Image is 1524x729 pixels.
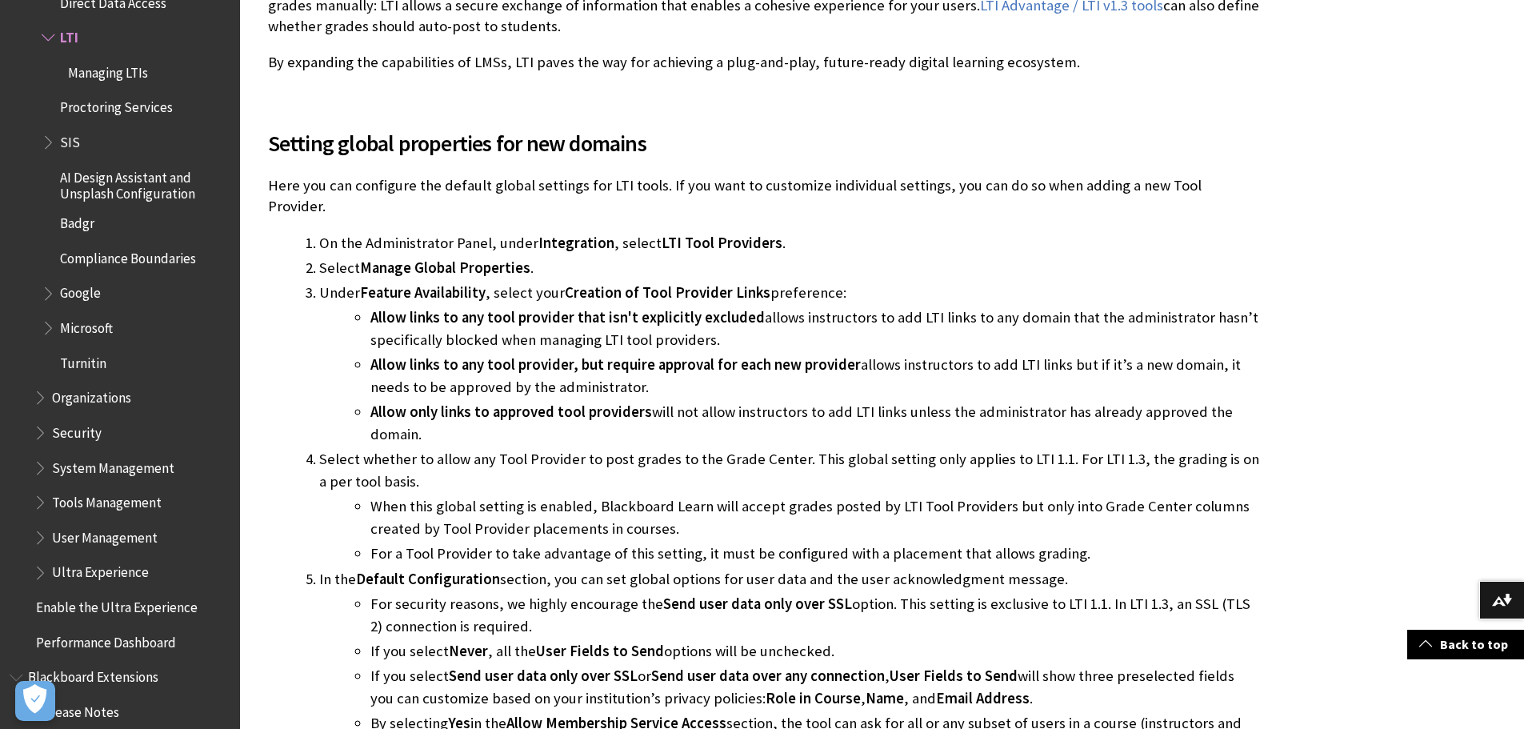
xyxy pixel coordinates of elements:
[319,448,1260,565] li: Select whether to allow any Tool Provider to post grades to the Grade Center. This global setting...
[68,59,148,81] span: Managing LTIs
[538,234,614,252] span: Integration
[268,126,1260,160] span: Setting global properties for new domains
[662,234,782,252] span: LTI Tool Providers
[449,642,488,660] span: Never
[866,689,904,707] span: Name
[28,664,158,686] span: Blackboard Extensions
[60,210,94,231] span: Badgr
[60,350,106,371] span: Turnitin
[60,94,173,116] span: Proctoring Services
[370,308,765,326] span: Allow links to any tool provider that isn't explicitly excluded
[356,570,500,588] span: Default Configuration
[60,314,113,336] span: Microsoft
[370,665,1260,710] li: If you select or , will show three preselected fields you can customize based on your institution...
[936,689,1030,707] span: Email Address
[52,384,131,406] span: Organizations
[52,455,174,476] span: System Management
[370,401,1260,446] li: will not allow instructors to add LTI links unless the administrator has already approved the dom...
[60,164,229,202] span: AI Design Assistant and Unsplash Configuration
[370,403,652,421] span: Allow only links to approved tool providers
[565,283,770,302] span: Creation of Tool Provider Links
[52,524,158,546] span: User Management
[663,595,852,613] span: Send user data only over SSL
[370,593,1260,638] li: For security reasons, we highly encourage the option. This setting is exclusive to LTI 1.1. In LT...
[60,280,101,302] span: Google
[370,306,1260,351] li: allows instructors to add LTI links to any domain that the administrator hasn’t specifically bloc...
[268,175,1260,217] p: Here you can configure the default global settings for LTI tools. If you want to customize indivi...
[360,283,486,302] span: Feature Availability
[766,689,861,707] span: Role in Course
[15,681,55,721] button: Open Preferences
[36,629,176,651] span: Performance Dashboard
[319,257,1260,279] li: Select .
[268,52,1260,73] p: By expanding the capabilities of LMSs, LTI paves the way for achieving a plug-and-play, future-re...
[536,642,664,660] span: User Fields to Send
[370,495,1260,540] li: When this global setting is enabled, Blackboard Learn will accept grades posted by LTI Tool Provi...
[36,699,119,720] span: Release Notes
[370,543,1260,565] li: For a Tool Provider to take advantage of this setting, it must be configured with a placement tha...
[52,559,149,581] span: Ultra Experience
[60,245,196,266] span: Compliance Boundaries
[319,232,1260,254] li: On the Administrator Panel, under , select .
[651,667,885,685] span: Send user data over any connection
[60,24,78,46] span: LTI
[360,258,530,277] span: Manage Global Properties
[890,667,1018,685] span: User Fields to Send
[370,640,1260,663] li: If you select , all the options will be unchecked.
[370,355,861,374] span: Allow links to any tool provider, but require approval for each new provider
[36,594,198,615] span: Enable the Ultra Experience
[370,354,1260,399] li: allows instructors to add LTI links but if it’s a new domain, it needs to be approved by the admi...
[1407,630,1524,659] a: Back to top
[60,129,80,150] span: SIS
[319,282,1260,446] li: Under , select your preference:
[52,419,102,441] span: Security
[52,489,162,511] span: Tools Management
[449,667,638,685] span: Send user data only over SSL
